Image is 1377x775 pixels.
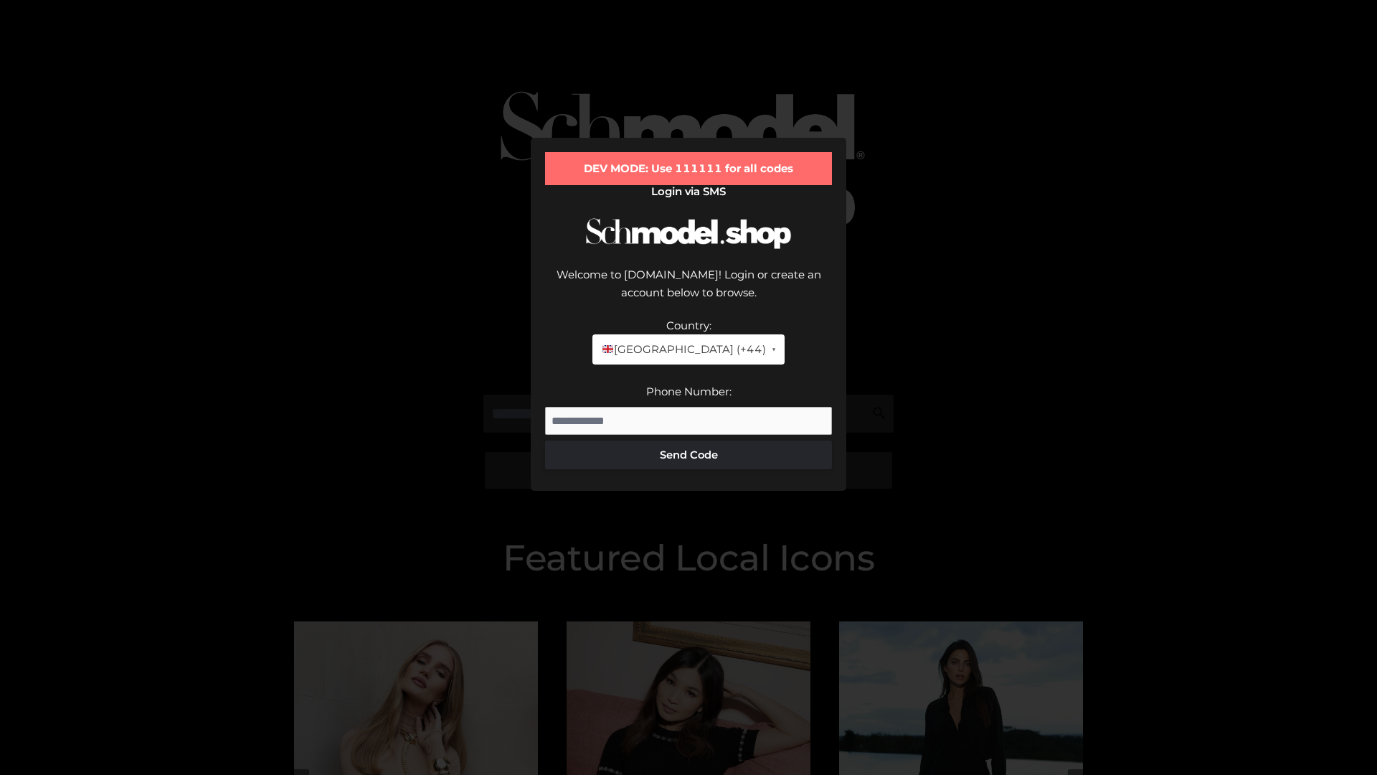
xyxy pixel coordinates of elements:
img: 🇬🇧 [602,344,613,354]
h2: Login via SMS [545,185,832,198]
label: Country: [666,319,711,332]
button: Send Code [545,441,832,469]
div: Welcome to [DOMAIN_NAME]! Login or create an account below to browse. [545,266,832,316]
img: Schmodel Logo [581,205,796,262]
div: DEV MODE: Use 111111 for all codes [545,152,832,185]
span: [GEOGRAPHIC_DATA] (+44) [601,340,765,359]
label: Phone Number: [646,385,732,398]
